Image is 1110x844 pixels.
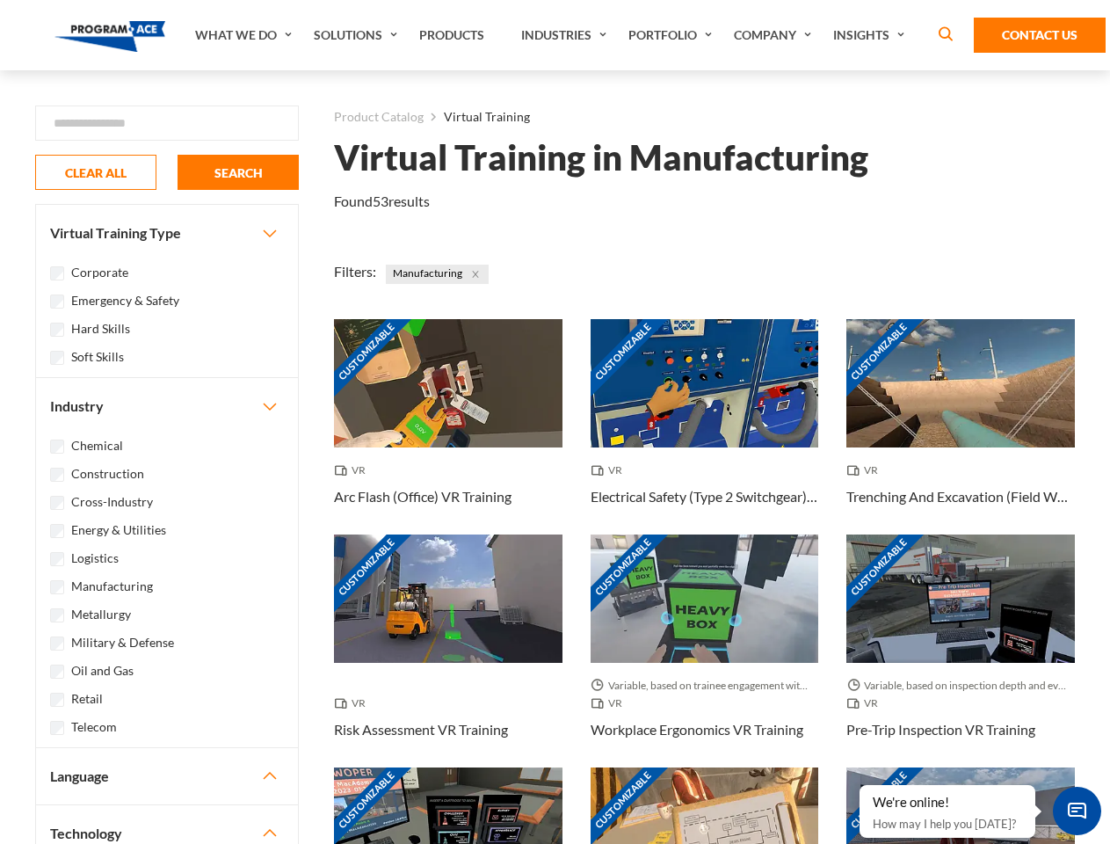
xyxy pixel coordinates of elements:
span: Manufacturing [386,265,489,284]
input: Corporate [50,266,64,280]
label: Emergency & Safety [71,291,179,310]
h3: Arc Flash (Office) VR Training [334,486,511,507]
div: We're online! [873,794,1022,811]
a: Customizable Thumbnail - Pre-Trip Inspection VR Training Variable, based on inspection depth and ... [846,535,1075,768]
button: Language [36,748,298,804]
a: Customizable Thumbnail - Workplace Ergonomics VR Training Variable, based on trainee engagement w... [591,535,819,768]
h3: Workplace Ergonomics VR Training [591,719,803,740]
input: Military & Defense [50,637,64,651]
button: Industry [36,378,298,434]
input: Emergency & Safety [50,295,64,309]
h1: Virtual Training in Manufacturing [334,142,868,173]
h3: Risk Assessment VR Training [334,719,508,740]
a: Customizable Thumbnail - Trenching And Excavation (Field Work) VR Training VR Trenching And Excav... [846,319,1075,535]
label: Metallurgy [71,605,131,624]
input: Metallurgy [50,608,64,622]
span: Chat Widget [1053,787,1101,835]
span: VR [334,695,373,712]
label: Oil and Gas [71,661,134,680]
p: Found results [334,191,430,212]
label: Retail [71,689,103,709]
button: Virtual Training Type [36,205,298,261]
label: Telecom [71,717,117,737]
img: Program-Ace [54,21,166,52]
label: Cross-Industry [71,492,153,512]
input: Chemical [50,440,64,454]
span: Filters: [334,263,376,280]
a: Customizable Thumbnail - Electrical Safety (Type 2 Switchgear) VR Training VR Electrical Safety (... [591,319,819,535]
a: Contact Us [974,18,1106,53]
span: VR [591,462,629,479]
span: VR [846,462,885,479]
button: CLEAR ALL [35,155,156,190]
h3: Pre-Trip Inspection VR Training [846,719,1035,740]
input: Cross-Industry [50,496,64,510]
label: Military & Defense [71,633,174,652]
a: Customizable Thumbnail - Arc Flash (Office) VR Training VR Arc Flash (Office) VR Training [334,319,562,535]
span: Variable, based on inspection depth and event interaction. [846,677,1075,695]
label: Soft Skills [71,347,124,367]
input: Energy & Utilities [50,524,64,538]
a: Product Catalog [334,105,424,128]
span: VR [846,695,885,712]
input: Logistics [50,552,64,566]
input: Construction [50,468,64,482]
input: Manufacturing [50,580,64,594]
label: Corporate [71,263,128,282]
span: Variable, based on trainee engagement with exercises. [591,677,819,695]
input: Telecom [50,721,64,735]
p: How may I help you [DATE]? [873,813,1022,834]
input: Retail [50,693,64,707]
input: Hard Skills [50,323,64,337]
h3: Electrical Safety (Type 2 Switchgear) VR Training [591,486,819,507]
h3: Trenching And Excavation (Field Work) VR Training [846,486,1075,507]
label: Manufacturing [71,577,153,596]
li: Virtual Training [424,105,530,128]
span: VR [334,462,373,479]
input: Oil and Gas [50,665,64,679]
nav: breadcrumb [334,105,1075,128]
em: 53 [373,193,388,209]
button: Close [466,265,485,284]
span: VR [591,695,629,712]
label: Logistics [71,549,119,568]
input: Soft Skills [50,351,64,365]
label: Construction [71,464,144,484]
label: Chemical [71,436,123,455]
a: Customizable Thumbnail - Risk Assessment VR Training VR Risk Assessment VR Training [334,535,562,768]
label: Energy & Utilities [71,520,166,540]
label: Hard Skills [71,319,130,338]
